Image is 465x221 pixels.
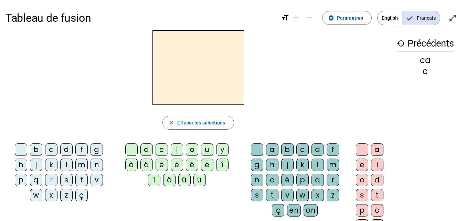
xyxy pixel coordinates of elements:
[156,159,168,171] div: è
[125,159,138,171] div: à
[251,189,263,201] div: s
[397,36,454,51] h3: Précédents
[266,159,278,171] div: h
[75,189,88,201] div: ç
[186,143,198,156] div: o
[251,159,263,171] div: g
[281,14,289,22] mat-icon: format_size
[378,11,402,25] span: English
[60,189,73,201] div: z
[311,189,324,201] div: x
[266,143,278,156] div: a
[371,143,383,156] div: a
[30,159,42,171] div: j
[45,174,57,186] div: r
[91,174,103,186] div: v
[45,189,57,201] div: x
[6,7,275,29] h1: Tableau de fusion
[171,143,183,156] div: i
[292,14,300,22] mat-icon: add
[397,67,454,76] div: c
[371,174,383,186] div: d
[186,159,198,171] div: ê
[303,11,317,25] button: Diminuer la taille de la police
[156,143,168,156] div: e
[30,174,42,186] div: q
[281,189,294,201] div: v
[287,204,301,217] div: en
[377,11,440,25] mat-button-toggle-group: Language selection
[168,120,175,126] mat-icon: close
[371,204,383,217] div: c
[178,174,191,186] div: û
[296,143,309,156] div: c
[201,159,213,171] div: ë
[281,174,294,186] div: é
[322,11,372,25] button: Paramètres
[60,174,73,186] div: s
[397,56,454,64] div: ca
[162,116,234,130] button: Effacer les sélections
[402,11,440,25] span: Français
[45,143,57,156] div: c
[289,11,303,25] button: Augmenter la taille de la police
[75,159,88,171] div: m
[30,189,42,201] div: w
[296,174,309,186] div: p
[327,159,339,171] div: m
[356,204,368,217] div: p
[216,159,229,171] div: î
[91,143,103,156] div: g
[266,174,278,186] div: o
[371,159,383,171] div: i
[311,174,324,186] div: q
[306,14,314,22] mat-icon: remove
[148,174,160,186] div: ï
[311,159,324,171] div: l
[266,189,278,201] div: t
[75,143,88,156] div: f
[356,189,368,201] div: s
[281,143,294,156] div: b
[356,159,368,171] div: e
[15,159,27,171] div: h
[446,11,459,25] button: Entrer en plein écran
[327,189,339,201] div: z
[311,143,324,156] div: d
[45,159,57,171] div: k
[201,143,213,156] div: u
[281,159,294,171] div: j
[140,159,153,171] div: â
[448,14,457,22] mat-icon: open_in_full
[171,159,183,171] div: é
[193,174,206,186] div: ü
[140,143,153,156] div: a
[328,15,334,21] mat-icon: settings
[397,39,405,48] mat-icon: history
[60,159,73,171] div: l
[30,143,42,156] div: b
[177,119,225,127] span: Effacer les sélections
[91,159,103,171] div: n
[337,14,363,22] span: Paramètres
[60,143,73,156] div: d
[75,174,88,186] div: t
[15,174,27,186] div: p
[327,174,339,186] div: r
[356,174,368,186] div: o
[251,174,263,186] div: n
[304,204,318,217] div: on
[216,143,229,156] div: y
[272,204,284,217] div: ç
[163,174,176,186] div: ô
[296,159,309,171] div: k
[327,143,339,156] div: f
[296,189,309,201] div: w
[371,189,383,201] div: t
